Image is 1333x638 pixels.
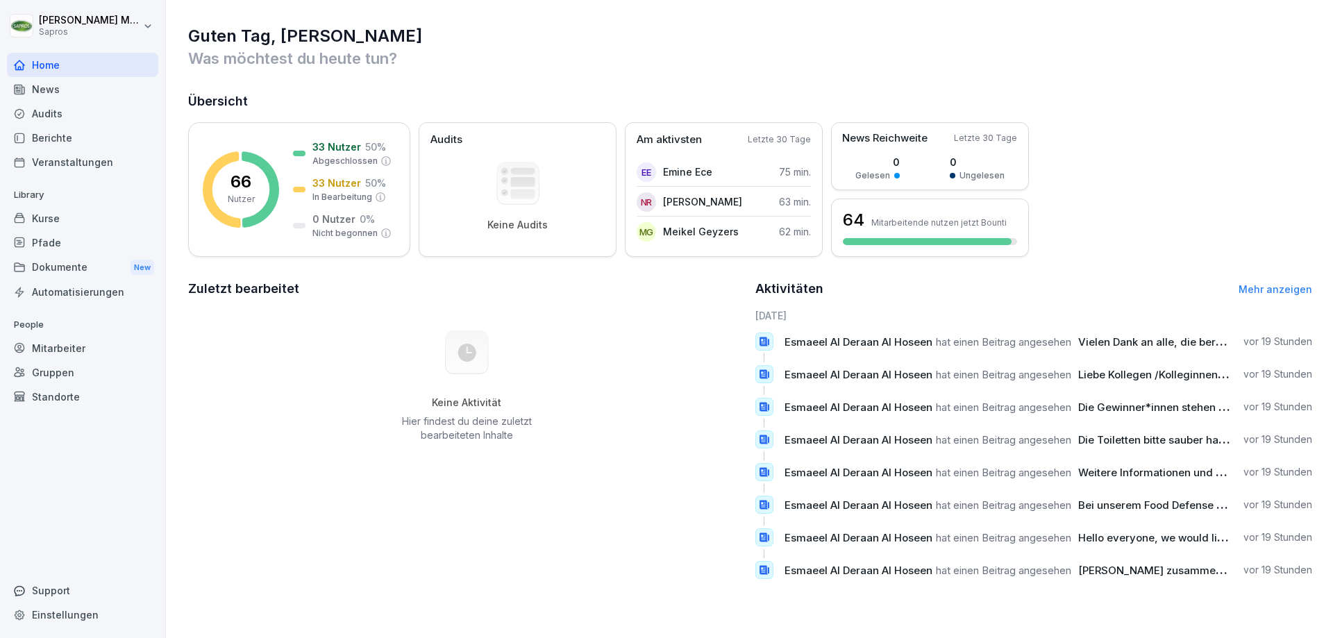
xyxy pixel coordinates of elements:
p: People [7,314,158,336]
p: 33 Nutzer [312,176,361,190]
span: Esmaeel Al Deraan Al Hoseen [785,368,932,381]
div: New [131,260,154,276]
p: 63 min. [779,194,811,209]
p: Abgeschlossen [312,155,378,167]
a: Mehr anzeigen [1239,283,1312,295]
span: hat einen Beitrag angesehen [936,335,1071,349]
h2: Aktivitäten [755,279,823,299]
p: vor 19 Stunden [1243,367,1312,381]
span: hat einen Beitrag angesehen [936,368,1071,381]
p: vor 19 Stunden [1243,433,1312,446]
a: Kurse [7,206,158,230]
p: Emine Ece [663,165,712,179]
p: News Reichweite [842,131,928,146]
span: Esmaeel Al Deraan Al Hoseen [785,433,932,446]
p: Sapros [39,27,140,37]
p: 0 [950,155,1005,169]
p: Library [7,184,158,206]
a: Home [7,53,158,77]
a: Gruppen [7,360,158,385]
a: News [7,77,158,101]
div: MG [637,222,656,242]
a: DokumenteNew [7,255,158,280]
p: vor 19 Stunden [1243,530,1312,544]
p: 0 Nutzer [312,212,355,226]
h5: Keine Aktivität [396,396,537,409]
span: hat einen Beitrag angesehen [936,531,1071,544]
span: hat einen Beitrag angesehen [936,466,1071,479]
span: hat einen Beitrag angesehen [936,564,1071,577]
p: Hier findest du deine zuletzt bearbeiteten Inhalte [396,414,537,442]
p: Letzte 30 Tage [954,132,1017,144]
p: Mitarbeitende nutzen jetzt Bounti [871,217,1007,228]
span: hat einen Beitrag angesehen [936,401,1071,414]
span: Esmaeel Al Deraan Al Hoseen [785,531,932,544]
p: 0 [855,155,900,169]
span: Esmaeel Al Deraan Al Hoseen [785,466,932,479]
p: 33 Nutzer [312,140,361,154]
p: In Bearbeitung [312,191,372,203]
h1: Guten Tag, [PERSON_NAME] [188,25,1312,47]
p: vor 19 Stunden [1243,498,1312,512]
p: Letzte 30 Tage [748,133,811,146]
p: Nutzer [228,193,255,205]
span: Die Gewinner*innen stehen fest! [1078,401,1241,414]
p: vor 19 Stunden [1243,400,1312,414]
a: Einstellungen [7,603,158,627]
p: Audits [430,132,462,148]
p: 0 % [360,212,375,226]
span: hat einen Beitrag angesehen [936,433,1071,446]
div: Support [7,578,158,603]
a: Standorte [7,385,158,409]
a: Pfade [7,230,158,255]
p: 50 % [365,176,386,190]
p: vor 19 Stunden [1243,563,1312,577]
p: vor 19 Stunden [1243,465,1312,479]
a: Veranstaltungen [7,150,158,174]
a: Automatisierungen [7,280,158,304]
p: Ungelesen [959,169,1005,182]
p: vor 19 Stunden [1243,335,1312,349]
p: 62 min. [779,224,811,239]
span: Esmaeel Al Deraan Al Hoseen [785,335,932,349]
a: Mitarbeiter [7,336,158,360]
p: Nicht begonnen [312,227,378,240]
div: EE [637,162,656,182]
h2: Zuletzt bearbeitet [188,279,746,299]
p: Am aktivsten [637,132,702,148]
span: Esmaeel Al Deraan Al Hoseen [785,401,932,414]
a: Audits [7,101,158,126]
p: [PERSON_NAME] Mutter [39,15,140,26]
p: Meikel Geyzers [663,224,739,239]
div: NR [637,192,656,212]
p: Was möchtest du heute tun? [188,47,1312,69]
p: Gelesen [855,169,890,182]
span: Esmaeel Al Deraan Al Hoseen [785,564,932,577]
p: [PERSON_NAME] [663,194,742,209]
a: Berichte [7,126,158,150]
p: 50 % [365,140,386,154]
p: 75 min. [779,165,811,179]
p: 66 [230,174,251,190]
div: Dokumente [7,255,158,280]
span: hat einen Beitrag angesehen [936,498,1071,512]
p: Keine Audits [487,219,548,231]
span: Esmaeel Al Deraan Al Hoseen [785,498,932,512]
h2: Übersicht [188,92,1312,111]
h3: 64 [843,208,864,232]
h6: [DATE] [755,308,1313,323]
